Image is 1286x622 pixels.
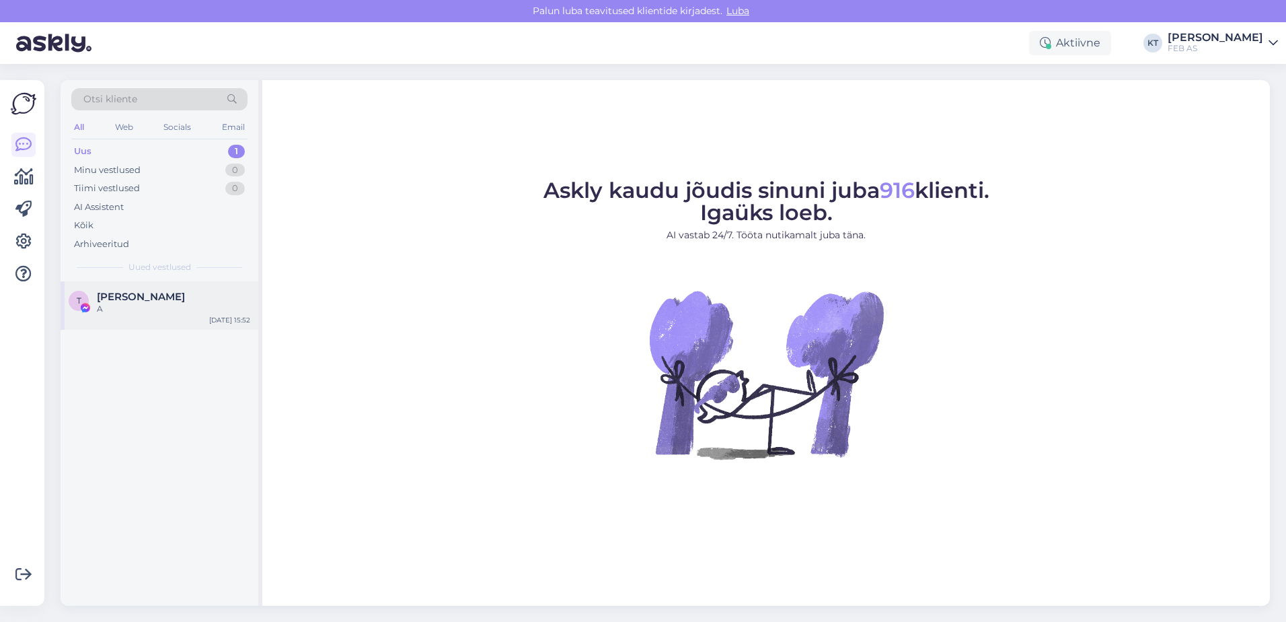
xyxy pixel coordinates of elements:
[77,296,81,306] span: T
[645,253,887,495] img: No Chat active
[74,164,141,177] div: Minu vestlused
[225,164,245,177] div: 0
[97,291,185,303] span: Tokkicha Ibrahim Tofiq
[161,118,194,136] div: Socials
[71,118,87,136] div: All
[1168,43,1263,54] div: FEB AS
[722,5,753,17] span: Luba
[128,261,191,273] span: Uued vestlused
[543,177,989,226] span: Askly kaudu jõudis sinuni juba klienti. Igaüks loeb.
[97,303,250,315] div: A
[83,92,137,106] span: Otsi kliente
[219,118,248,136] div: Email
[225,182,245,195] div: 0
[1168,32,1263,43] div: [PERSON_NAME]
[543,228,989,242] p: AI vastab 24/7. Tööta nutikamalt juba täna.
[1143,34,1162,53] div: KT
[880,177,915,203] span: 916
[74,182,140,195] div: Tiimi vestlused
[74,219,93,232] div: Kõik
[74,145,91,158] div: Uus
[112,118,136,136] div: Web
[11,91,36,116] img: Askly Logo
[74,201,124,214] div: AI Assistent
[228,145,245,158] div: 1
[209,315,250,325] div: [DATE] 15:52
[1168,32,1278,54] a: [PERSON_NAME]FEB AS
[74,238,129,251] div: Arhiveeritud
[1029,31,1111,55] div: Aktiivne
